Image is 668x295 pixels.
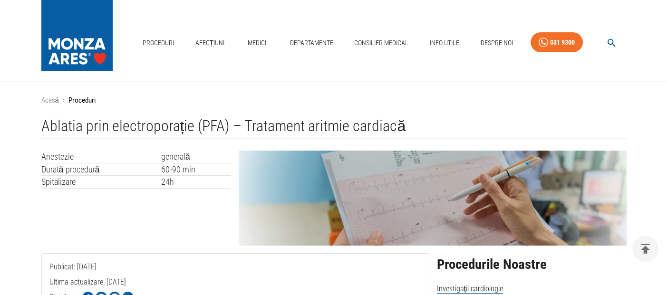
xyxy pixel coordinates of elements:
a: Info Utile [426,33,463,53]
a: Consilier Medical [350,33,412,53]
td: 24h [161,176,232,189]
button: delete [632,236,658,262]
h2: Procedurile Noastre [437,257,627,272]
p: Proceduri [68,95,96,106]
a: Afecțiuni [192,33,229,53]
li: › [63,95,65,106]
a: Medici [242,33,272,53]
img: Ablatia prin electroporatie (PFA) – Tratament aritmie cardiacă | MONZA ARES [239,151,627,246]
div: 031 9300 [550,37,575,48]
a: 031 9300 [531,32,583,53]
td: generală [161,151,232,163]
td: Anestezie [41,151,161,163]
nav: breadcrumb [41,95,627,106]
span: Investigații cardiologie [437,284,503,294]
a: Proceduri [139,33,178,53]
a: Acasă [41,96,59,105]
td: 60-90 min [161,163,232,176]
a: Despre Noi [477,33,517,53]
a: Departamente [286,33,337,53]
td: Spitalizare [41,176,161,189]
td: Durată procedură [41,163,161,176]
h1: Ablatia prin electroporație (PFA) – Tratament aritmie cardiacă [41,117,627,139]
